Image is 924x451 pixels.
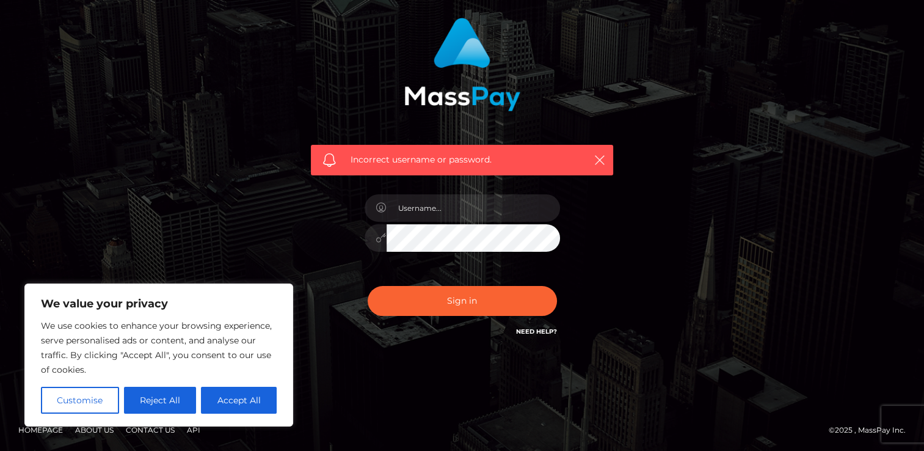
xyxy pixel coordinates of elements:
a: About Us [70,420,118,439]
p: We value your privacy [41,296,277,311]
img: MassPay Login [404,18,520,111]
div: © 2025 , MassPay Inc. [829,424,915,437]
a: Contact Us [121,420,180,439]
button: Sign in [368,286,557,316]
a: API [182,420,205,439]
a: Need Help? [516,328,557,335]
button: Accept All [201,387,277,414]
span: Incorrect username or password. [351,153,573,166]
button: Customise [41,387,119,414]
input: Username... [387,194,560,222]
div: We value your privacy [24,284,293,427]
button: Reject All [124,387,197,414]
a: Homepage [13,420,68,439]
p: We use cookies to enhance your browsing experience, serve personalised ads or content, and analys... [41,318,277,377]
